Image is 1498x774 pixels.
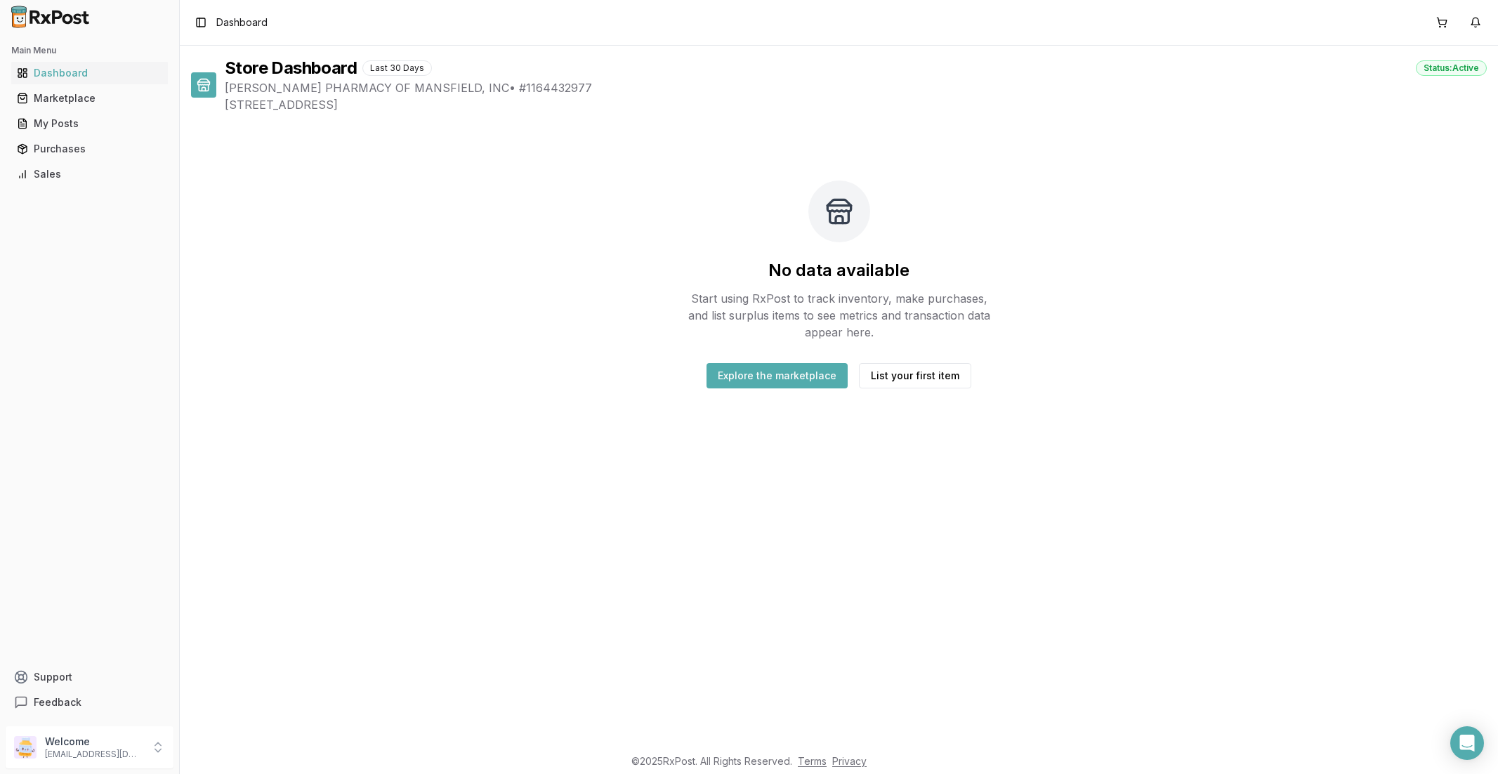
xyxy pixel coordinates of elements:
div: My Posts [17,117,162,131]
span: [STREET_ADDRESS] [225,96,1487,113]
a: Privacy [832,755,867,767]
p: Start using RxPost to track inventory, make purchases, and list surplus items to see metrics and ... [682,290,997,341]
button: Marketplace [6,87,173,110]
span: Feedback [34,695,81,709]
h2: Main Menu [11,45,168,56]
button: Dashboard [6,62,173,84]
button: Support [6,664,173,690]
div: Sales [17,167,162,181]
h2: No data available [768,259,909,282]
a: My Posts [11,111,168,136]
div: Status: Active [1416,60,1487,76]
a: Dashboard [11,60,168,86]
a: Marketplace [11,86,168,111]
img: User avatar [14,736,37,759]
button: Purchases [6,138,173,160]
p: Welcome [45,735,143,749]
a: Purchases [11,136,168,162]
div: Open Intercom Messenger [1450,726,1484,760]
span: [PERSON_NAME] PHARMACY OF MANSFIELD, INC • # 1164432977 [225,79,1487,96]
img: RxPost Logo [6,6,96,28]
button: Feedback [6,690,173,715]
button: My Posts [6,112,173,135]
a: Sales [11,162,168,187]
p: [EMAIL_ADDRESS][DOMAIN_NAME] [45,749,143,760]
div: Purchases [17,142,162,156]
a: Terms [798,755,827,767]
span: Dashboard [216,15,268,29]
div: Last 30 Days [362,60,432,76]
div: Dashboard [17,66,162,80]
button: Explore the marketplace [707,363,848,388]
button: Sales [6,163,173,185]
button: List your first item [859,363,971,388]
div: Marketplace [17,91,162,105]
h1: Store Dashboard [225,57,357,79]
nav: breadcrumb [216,15,268,29]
